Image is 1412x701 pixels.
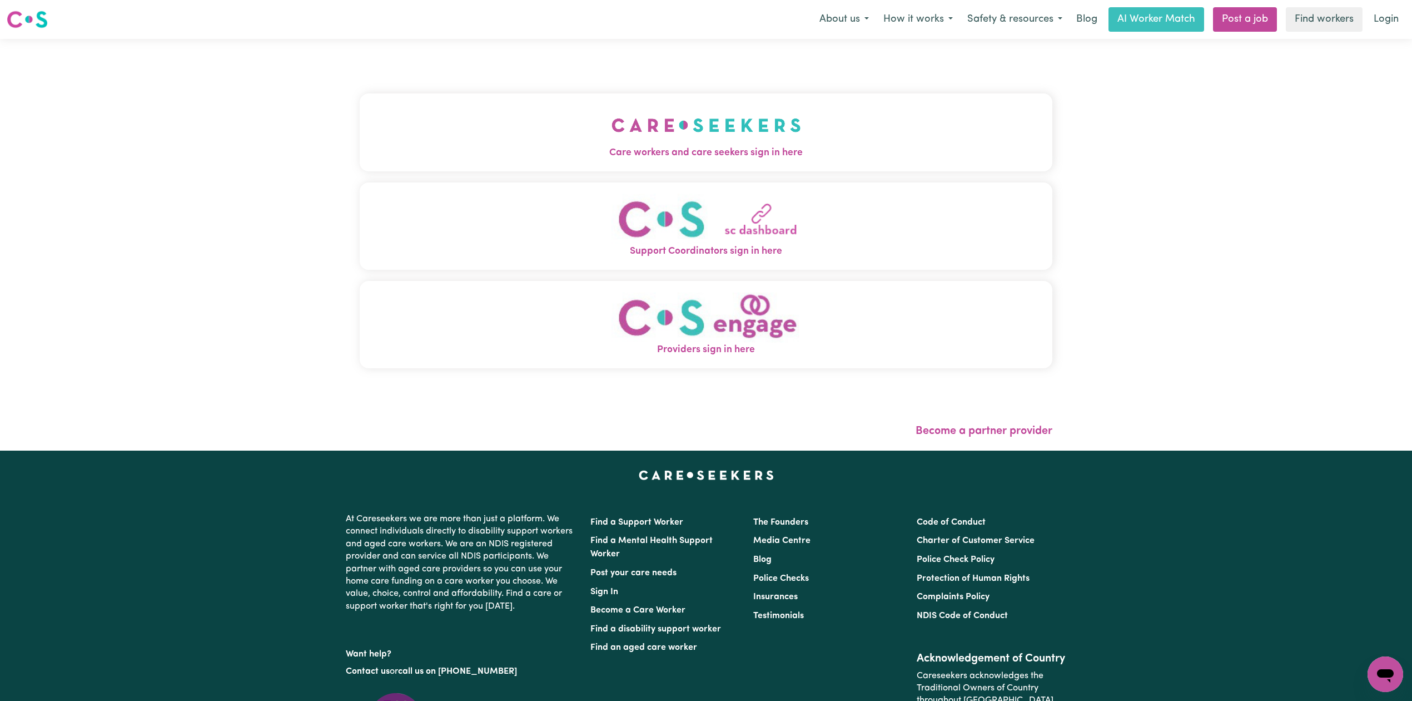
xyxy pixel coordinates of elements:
a: Post a job [1213,7,1277,32]
span: Providers sign in here [360,343,1052,357]
iframe: Button to launch messaging window [1368,656,1403,692]
a: Testimonials [753,611,804,620]
a: Careseekers logo [7,7,48,32]
span: Care workers and care seekers sign in here [360,146,1052,160]
img: Careseekers logo [7,9,48,29]
a: AI Worker Match [1108,7,1204,32]
a: Police Checks [753,574,809,583]
h2: Acknowledgement of Country [917,652,1066,665]
a: Complaints Policy [917,593,990,601]
a: The Founders [753,518,808,527]
a: Find an aged care worker [590,643,697,652]
button: About us [812,8,876,31]
a: Charter of Customer Service [917,536,1035,545]
p: or [346,661,577,682]
a: Careseekers home page [639,471,774,480]
span: Support Coordinators sign in here [360,244,1052,259]
a: Blog [1070,7,1104,32]
a: Contact us [346,667,390,676]
button: Safety & resources [960,8,1070,31]
a: Become a Care Worker [590,606,685,615]
a: Find workers [1286,7,1363,32]
button: How it works [876,8,960,31]
p: Want help? [346,644,577,660]
a: Police Check Policy [917,555,995,564]
a: Sign In [590,588,618,596]
a: call us on [PHONE_NUMBER] [398,667,517,676]
a: Login [1367,7,1405,32]
a: Protection of Human Rights [917,574,1030,583]
a: NDIS Code of Conduct [917,611,1008,620]
button: Care workers and care seekers sign in here [360,93,1052,171]
button: Providers sign in here [360,281,1052,368]
p: At Careseekers we are more than just a platform. We connect individuals directly to disability su... [346,509,577,617]
a: Code of Conduct [917,518,986,527]
a: Find a Support Worker [590,518,683,527]
a: Become a partner provider [916,426,1052,437]
a: Media Centre [753,536,811,545]
a: Blog [753,555,772,564]
a: Insurances [753,593,798,601]
a: Post your care needs [590,569,677,577]
button: Support Coordinators sign in here [360,182,1052,270]
a: Find a Mental Health Support Worker [590,536,713,559]
a: Find a disability support worker [590,625,721,634]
